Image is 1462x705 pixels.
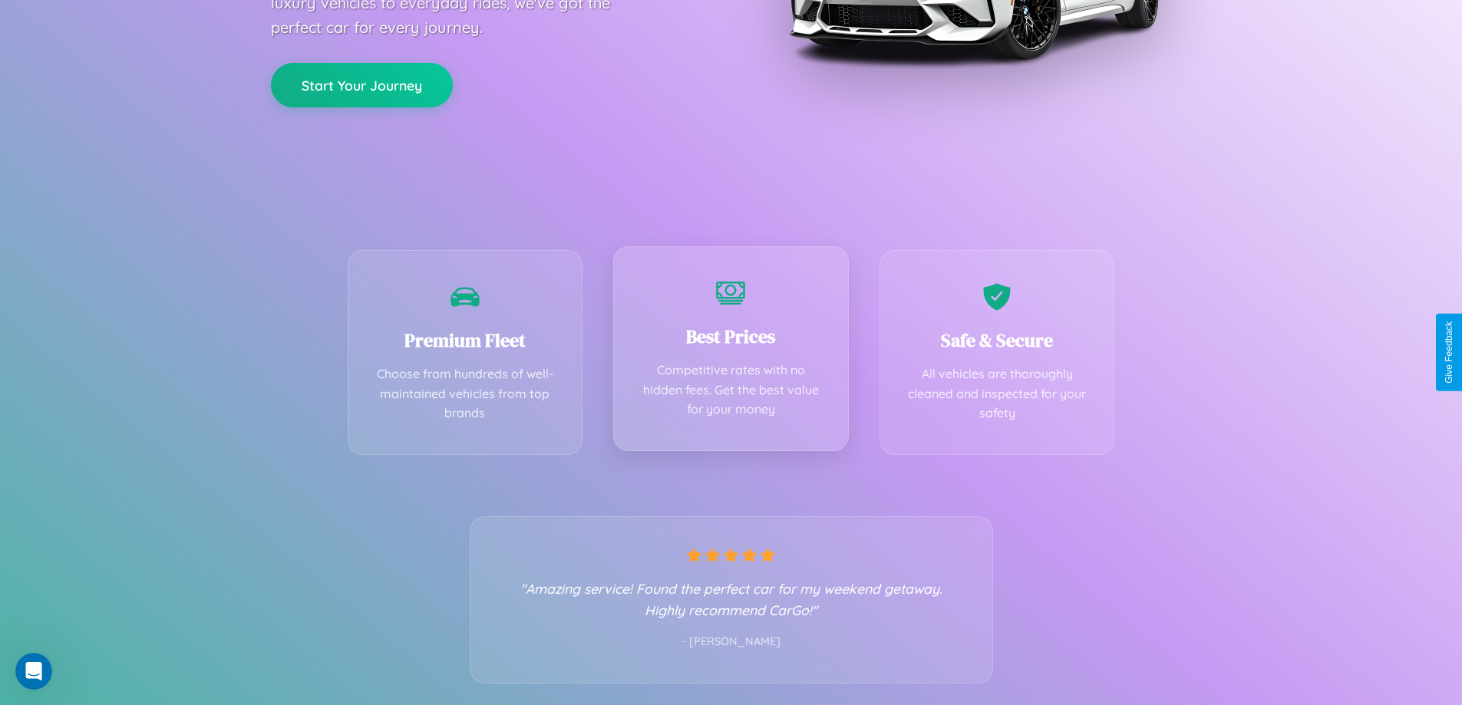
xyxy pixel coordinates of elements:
iframe: Intercom live chat [15,653,52,690]
h3: Premium Fleet [371,328,559,353]
p: - [PERSON_NAME] [501,632,962,652]
p: Competitive rates with no hidden fees. Get the best value for your money [637,361,825,420]
div: Give Feedback [1444,321,1454,384]
p: All vehicles are thoroughly cleaned and inspected for your safety [903,364,1091,423]
button: Start Your Journey [271,63,453,107]
p: Choose from hundreds of well-maintained vehicles from top brands [371,364,559,423]
h3: Safe & Secure [903,328,1091,353]
h3: Best Prices [637,324,825,349]
p: "Amazing service! Found the perfect car for my weekend getaway. Highly recommend CarGo!" [501,578,962,621]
